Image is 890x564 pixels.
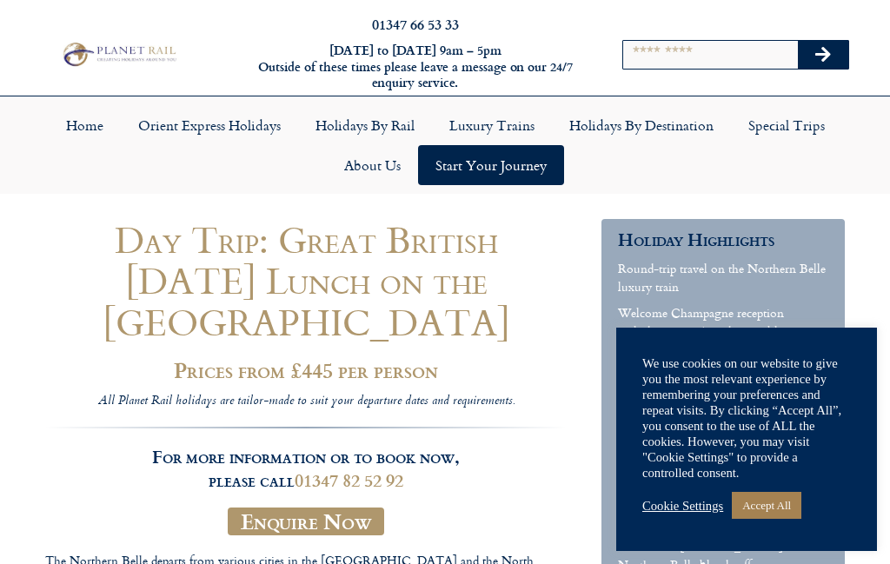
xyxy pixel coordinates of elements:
p: Welcome Champagne reception including canapés and caviar blinis [618,303,829,340]
i: All Planet Rail holidays are tailor-made to suit your departure dates and requirements. [98,391,515,412]
img: Planet Rail Train Holidays Logo [58,40,179,70]
a: Special Trips [731,105,842,145]
a: Luxury Trains [432,105,552,145]
a: 01347 82 52 92 [295,467,403,493]
a: Enquire Now [228,508,384,535]
h2: Prices from £445 per person [45,358,567,382]
a: Holidays by Rail [298,105,432,145]
a: Orient Express Holidays [121,105,298,145]
a: Accept All [732,492,801,519]
h6: [DATE] to [DATE] 9am – 5pm Outside of these times please leave a message on our 24/7 enquiry serv... [242,43,589,91]
a: Holidays by Destination [552,105,731,145]
a: Start your Journey [418,145,564,185]
button: Search [798,41,848,69]
div: We use cookies on our website to give you the most relevant experience by remembering your prefer... [642,355,851,481]
a: Cookie Settings [642,498,723,514]
h1: Day Trip: Great British [DATE] Lunch on the [GEOGRAPHIC_DATA] [45,219,567,342]
a: 01347 66 53 33 [372,14,459,34]
h3: For more information or to book now, please call [45,427,567,491]
a: About Us [327,145,418,185]
nav: Menu [9,105,881,185]
h3: Holiday Highlights [618,228,829,251]
a: Home [49,105,121,145]
p: Round-trip travel on the Northern Belle luxury train [618,259,829,295]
